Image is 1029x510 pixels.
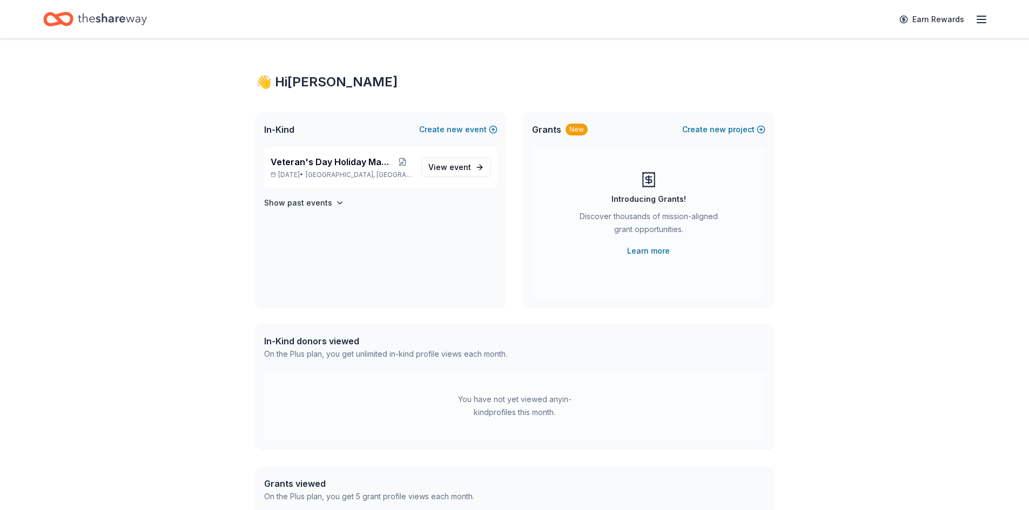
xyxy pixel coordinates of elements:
div: On the Plus plan, you get unlimited in-kind profile views each month. [264,348,507,361]
a: Earn Rewards [893,10,971,29]
div: In-Kind donors viewed [264,335,507,348]
a: Learn more [627,244,670,257]
div: On the Plus plan, you get 5 grant profile views each month. [264,490,474,503]
button: Createnewevent [419,123,497,136]
span: Veteran's Day Holiday Market [271,155,392,168]
div: New [566,124,588,135]
span: new [447,123,463,136]
h4: Show past events [264,196,332,209]
p: [DATE] • [271,171,413,179]
div: Grants viewed [264,477,474,490]
button: Show past events [264,196,344,209]
span: event [449,162,471,172]
div: You have not yet viewed any in-kind profiles this month. [447,393,582,419]
a: Home [43,6,147,32]
span: View [428,161,471,174]
a: View event [421,158,491,177]
span: In-Kind [264,123,294,136]
span: new [710,123,726,136]
div: Introducing Grants! [611,193,686,206]
div: Discover thousands of mission-aligned grant opportunities. [575,210,722,240]
span: [GEOGRAPHIC_DATA], [GEOGRAPHIC_DATA] [306,171,412,179]
button: Createnewproject [682,123,765,136]
div: 👋 Hi [PERSON_NAME] [255,73,774,91]
span: Grants [532,123,561,136]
